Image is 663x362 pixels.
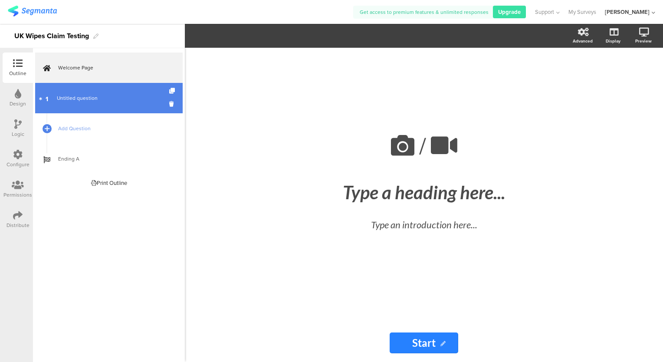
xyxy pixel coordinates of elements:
[605,8,650,16] div: [PERSON_NAME]
[7,221,30,229] div: Distribute
[46,93,48,103] span: 1
[10,100,26,108] div: Design
[169,88,177,94] i: Duplicate
[390,332,458,353] input: Start
[58,124,169,133] span: Add Question
[35,83,183,113] a: 1 Untitled question
[535,8,554,16] span: Support
[419,129,426,163] span: /
[12,130,24,138] div: Logic
[635,38,652,44] div: Preview
[3,191,32,199] div: Permissions
[272,217,576,232] div: Type an introduction here...
[9,69,26,77] div: Outline
[58,155,169,163] span: Ending A
[57,94,98,102] span: Untitled question
[360,8,489,16] span: Get access to premium features & unlimited responses
[606,38,620,44] div: Display
[58,63,169,72] span: Welcome Page
[91,179,127,187] div: Print Outline
[263,181,584,203] div: Type a heading here...
[169,100,177,108] i: Delete
[35,144,183,174] a: Ending A
[7,161,30,168] div: Configure
[8,6,57,16] img: segmanta logo
[14,29,89,43] div: UK Wipes Claim Testing
[573,38,593,44] div: Advanced
[498,8,521,16] span: Upgrade
[35,53,183,83] a: Welcome Page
